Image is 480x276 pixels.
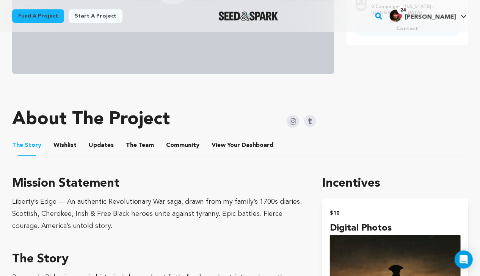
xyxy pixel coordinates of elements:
[12,110,170,128] h1: About The Project
[286,115,299,128] img: Seed&Spark Instagram Icon
[397,6,408,14] span: 24
[405,14,456,20] span: [PERSON_NAME]
[218,11,278,20] img: Seed&Spark Logo Dark Mode
[218,11,278,20] a: Seed&Spark Homepage
[89,140,114,150] span: Updates
[388,8,468,24] span: Rocco G.'s Profile
[329,221,460,235] h4: Digital photos
[12,174,304,192] h3: Mission Statement
[329,207,460,218] h2: $10
[12,9,64,23] a: Fund a project
[389,9,402,22] img: 9732bf93d350c959.jpg
[212,140,275,150] a: ViewYourDashboard
[12,250,304,268] h3: The Story
[12,140,41,150] span: Story
[304,115,316,127] img: Seed&Spark Tumblr Icon
[322,174,468,192] h1: Incentives
[388,8,468,22] a: Rocco G.'s Profile
[389,9,456,22] div: Rocco G.'s Profile
[454,250,472,268] div: Open Intercom Messenger
[126,140,154,150] span: Team
[69,9,122,23] a: Start a project
[126,140,137,150] span: The
[12,140,23,150] span: The
[242,140,273,150] span: Dashboard
[53,140,77,150] span: Wishlist
[212,140,275,150] span: Your
[166,140,199,150] span: Community
[12,195,304,232] div: Liberty’s Edge — An authentic Revolutionary War saga, drawn from my family’s 1700s diaries. Scott...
